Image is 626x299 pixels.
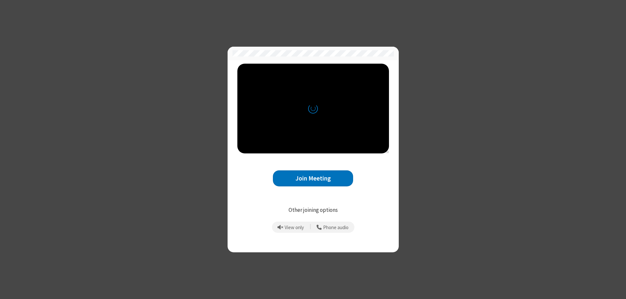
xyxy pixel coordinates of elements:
span: View only [285,225,304,230]
span: | [310,223,311,232]
p: Other joining options [237,206,389,214]
button: Join Meeting [273,170,353,186]
span: Phone audio [323,225,349,230]
button: Prevent echo when there is already an active mic and speaker in the room. [275,222,306,233]
button: Use your phone for mic and speaker while you view the meeting on this device. [314,222,351,233]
